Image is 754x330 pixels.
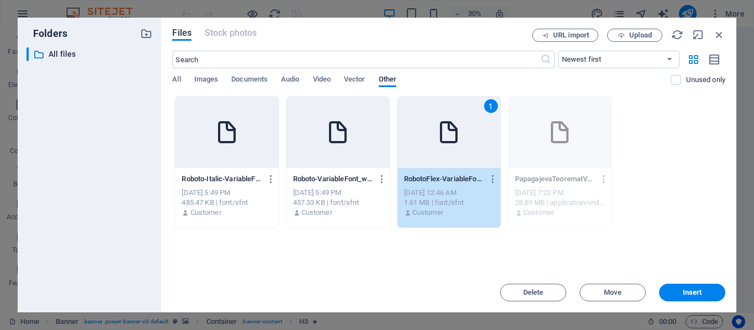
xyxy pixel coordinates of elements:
span: Audio [281,73,299,88]
div: [DATE] 7:22 PM [515,188,605,198]
p: Folders [26,26,67,41]
p: Customer [412,208,443,218]
p: Displays only files that are not in use on the website. Files added during this session can still... [686,75,725,85]
p: Customer [523,208,554,218]
p: Customer [190,208,221,218]
div: [DATE] 5:49 PM [293,188,383,198]
button: Insert [659,284,725,301]
i: Create new folder [140,28,152,40]
span: Upload [629,32,652,39]
i: Close [713,29,725,41]
span: Images [194,73,219,88]
div: [DATE] 12:46 AM [404,188,494,198]
button: Delete [500,284,566,301]
span: Files [172,26,192,40]
span: Insert [683,289,702,296]
span: Video [313,73,331,88]
div: 28.89 MB | application/vnd.openxmlformats-officedocument.presentationml.presentation [515,198,605,208]
div: [DATE] 5:49 PM [182,188,272,198]
button: Upload [607,29,662,42]
span: Documents [231,73,268,88]
div: 457.33 KB | font/sfnt [293,198,383,208]
div: This file has already been selected or is not supported by this element [508,96,612,168]
input: Search [172,51,540,68]
p: PapagajevaTeoremaIV6.ppsx [515,174,595,184]
div: 1.61 MB | font/sfnt [404,198,494,208]
div: 485.47 KB | font/sfnt [182,198,272,208]
button: URL import [532,29,598,42]
i: Minimize [692,29,704,41]
span: All [172,73,180,88]
button: Move [580,284,646,301]
span: This file type is not supported by this element [205,26,257,40]
div: 1 [484,99,498,113]
span: URL import [553,32,589,39]
p: Roboto-VariableFont_wdthwght-dd4Ans_49aFMVWmaNt4X6Q.ttf [293,174,373,184]
p: RobotoFlex-VariableFont_GRADXOPQXTRAYOPQYTASYTDEYTFIYTLCYTUCopszslntwdthwght-ZOs5tCCgwrtzG8lhR3Bv... [404,174,484,184]
i: Reload [671,29,683,41]
span: Vector [344,73,365,88]
div: ​ [26,47,29,61]
p: Roboto-Italic-VariableFont_wdthwght-BugfuE7NqH5qpnLqxQ6pXQ.ttf [182,174,262,184]
span: Move [604,289,622,296]
p: Customer [301,208,332,218]
span: Other [379,73,396,88]
span: Delete [523,289,544,296]
p: All files [49,48,132,61]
